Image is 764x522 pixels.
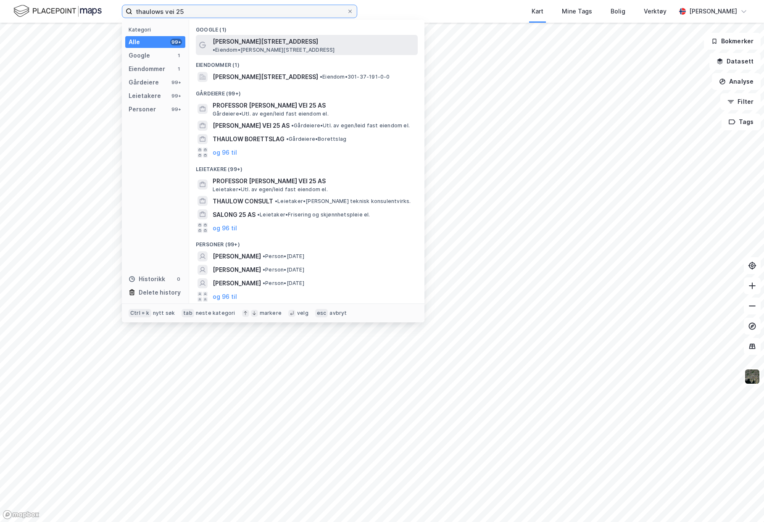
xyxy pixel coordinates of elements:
[213,134,285,144] span: THAULOW BORETTSLAG
[213,251,261,261] span: [PERSON_NAME]
[275,198,411,205] span: Leietaker • [PERSON_NAME] teknisk konsulentvirks.
[129,104,156,114] div: Personer
[213,37,318,47] span: [PERSON_NAME][STREET_ADDRESS]
[213,100,414,111] span: PROFESSOR [PERSON_NAME] VEI 25 AS
[257,211,260,218] span: •
[170,92,182,99] div: 99+
[213,278,261,288] span: [PERSON_NAME]
[720,93,761,110] button: Filter
[291,122,410,129] span: Gårdeiere • Utl. av egen/leid fast eiendom el.
[722,482,764,522] div: Kontrollprogram for chat
[129,37,140,47] div: Alle
[196,310,235,316] div: neste kategori
[213,47,215,53] span: •
[213,265,261,275] span: [PERSON_NAME]
[263,266,265,273] span: •
[297,310,308,316] div: velg
[13,4,102,18] img: logo.f888ab2527a4732fd821a326f86c7f29.svg
[722,482,764,522] iframe: Chat Widget
[329,310,347,316] div: avbryt
[175,52,182,59] div: 1
[153,310,175,316] div: nytt søk
[263,253,265,259] span: •
[689,6,737,16] div: [PERSON_NAME]
[213,47,335,53] span: Eiendom • [PERSON_NAME][STREET_ADDRESS]
[562,6,592,16] div: Mine Tags
[213,292,237,302] button: og 96 til
[129,77,159,87] div: Gårdeiere
[263,280,304,287] span: Person • [DATE]
[213,176,414,186] span: PROFESSOR [PERSON_NAME] VEI 25 AS
[189,20,424,35] div: Google (1)
[175,66,182,72] div: 1
[744,369,760,385] img: 9k=
[129,50,150,61] div: Google
[291,122,294,129] span: •
[213,210,256,220] span: SALONG 25 AS
[704,33,761,50] button: Bokmerker
[320,74,322,80] span: •
[712,73,761,90] button: Analyse
[129,64,165,74] div: Eiendommer
[263,266,304,273] span: Person • [DATE]
[189,235,424,250] div: Personer (99+)
[189,84,424,99] div: Gårdeiere (99+)
[213,121,290,131] span: [PERSON_NAME] VEI 25 AS
[129,26,185,33] div: Kategori
[170,79,182,86] div: 99+
[213,111,329,117] span: Gårdeiere • Utl. av egen/leid fast eiendom el.
[129,274,165,284] div: Historikk
[320,74,390,80] span: Eiendom • 301-37-191-0-0
[3,510,40,519] a: Mapbox homepage
[286,136,346,142] span: Gårdeiere • Borettslag
[722,113,761,130] button: Tags
[170,39,182,45] div: 99+
[263,280,265,286] span: •
[263,253,304,260] span: Person • [DATE]
[129,91,161,101] div: Leietakere
[129,309,151,317] div: Ctrl + k
[260,310,282,316] div: markere
[709,53,761,70] button: Datasett
[275,198,277,204] span: •
[213,186,328,193] span: Leietaker • Utl. av egen/leid fast eiendom el.
[213,148,237,158] button: og 96 til
[213,223,237,233] button: og 96 til
[257,211,370,218] span: Leietaker • Frisering og skjønnhetspleie el.
[189,159,424,174] div: Leietakere (99+)
[532,6,543,16] div: Kart
[644,6,667,16] div: Verktøy
[213,72,318,82] span: [PERSON_NAME][STREET_ADDRESS]
[189,55,424,70] div: Eiendommer (1)
[213,196,273,206] span: THAULOW CONSULT
[175,276,182,282] div: 0
[611,6,625,16] div: Bolig
[170,106,182,113] div: 99+
[286,136,289,142] span: •
[315,309,328,317] div: esc
[139,287,181,298] div: Delete history
[182,309,194,317] div: tab
[132,5,347,18] input: Søk på adresse, matrikkel, gårdeiere, leietakere eller personer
